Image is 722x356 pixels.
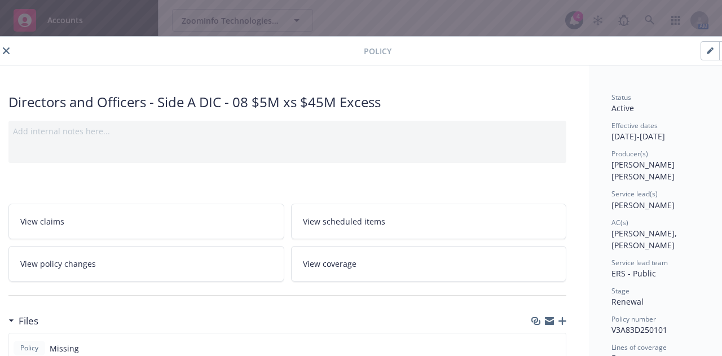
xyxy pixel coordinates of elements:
[8,93,566,112] div: Directors and Officers - Side A DIC - 08 $5M xs $45M Excess
[611,93,631,102] span: Status
[611,189,658,199] span: Service lead(s)
[611,296,644,307] span: Renewal
[18,343,41,353] span: Policy
[611,228,679,250] span: [PERSON_NAME], [PERSON_NAME]
[611,342,667,352] span: Lines of coverage
[291,204,567,239] a: View scheduled items
[8,246,284,282] a: View policy changes
[303,216,385,227] span: View scheduled items
[50,342,79,354] span: Missing
[20,258,96,270] span: View policy changes
[611,268,656,279] span: ERS - Public
[611,286,629,296] span: Stage
[611,218,628,227] span: AC(s)
[303,258,356,270] span: View coverage
[611,314,656,324] span: Policy number
[8,204,284,239] a: View claims
[611,258,668,267] span: Service lead team
[13,125,562,137] div: Add internal notes here...
[611,149,648,159] span: Producer(s)
[19,314,38,328] h3: Files
[8,314,38,328] div: Files
[611,121,658,130] span: Effective dates
[611,324,667,335] span: V3A83D250101
[611,103,634,113] span: Active
[20,216,64,227] span: View claims
[364,45,391,57] span: Policy
[611,159,677,182] span: [PERSON_NAME] [PERSON_NAME]
[611,200,675,210] span: [PERSON_NAME]
[291,246,567,282] a: View coverage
